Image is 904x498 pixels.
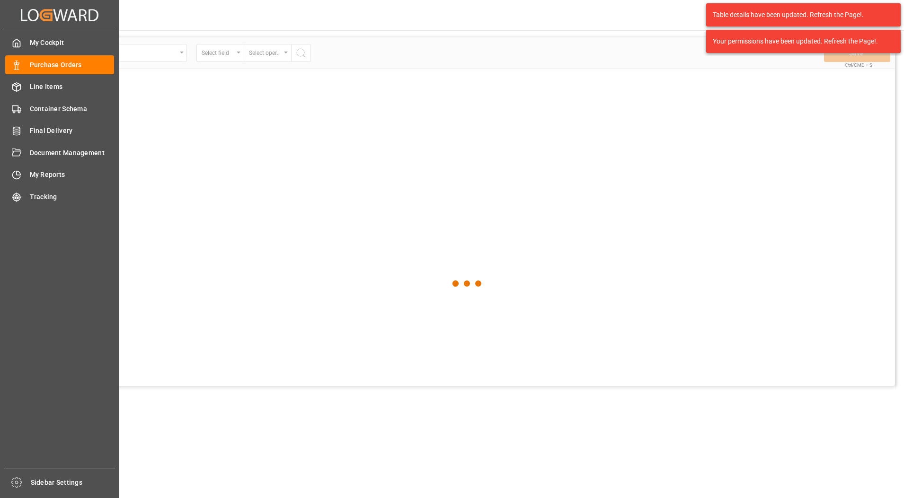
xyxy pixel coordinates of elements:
div: Table details have been updated. Refresh the Page!. [713,10,887,20]
a: My Cockpit [5,34,114,52]
div: Your permissions have been updated. Refresh the Page!. [713,36,887,46]
a: Tracking [5,187,114,206]
a: Document Management [5,143,114,162]
span: Line Items [30,82,115,92]
a: Line Items [5,78,114,96]
a: Container Schema [5,99,114,118]
span: Container Schema [30,104,115,114]
a: Final Delivery [5,122,114,140]
span: Document Management [30,148,115,158]
span: Purchase Orders [30,60,115,70]
span: Sidebar Settings [31,478,115,488]
span: My Cockpit [30,38,115,48]
a: My Reports [5,166,114,184]
span: Final Delivery [30,126,115,136]
span: My Reports [30,170,115,180]
span: Tracking [30,192,115,202]
a: Purchase Orders [5,55,114,74]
